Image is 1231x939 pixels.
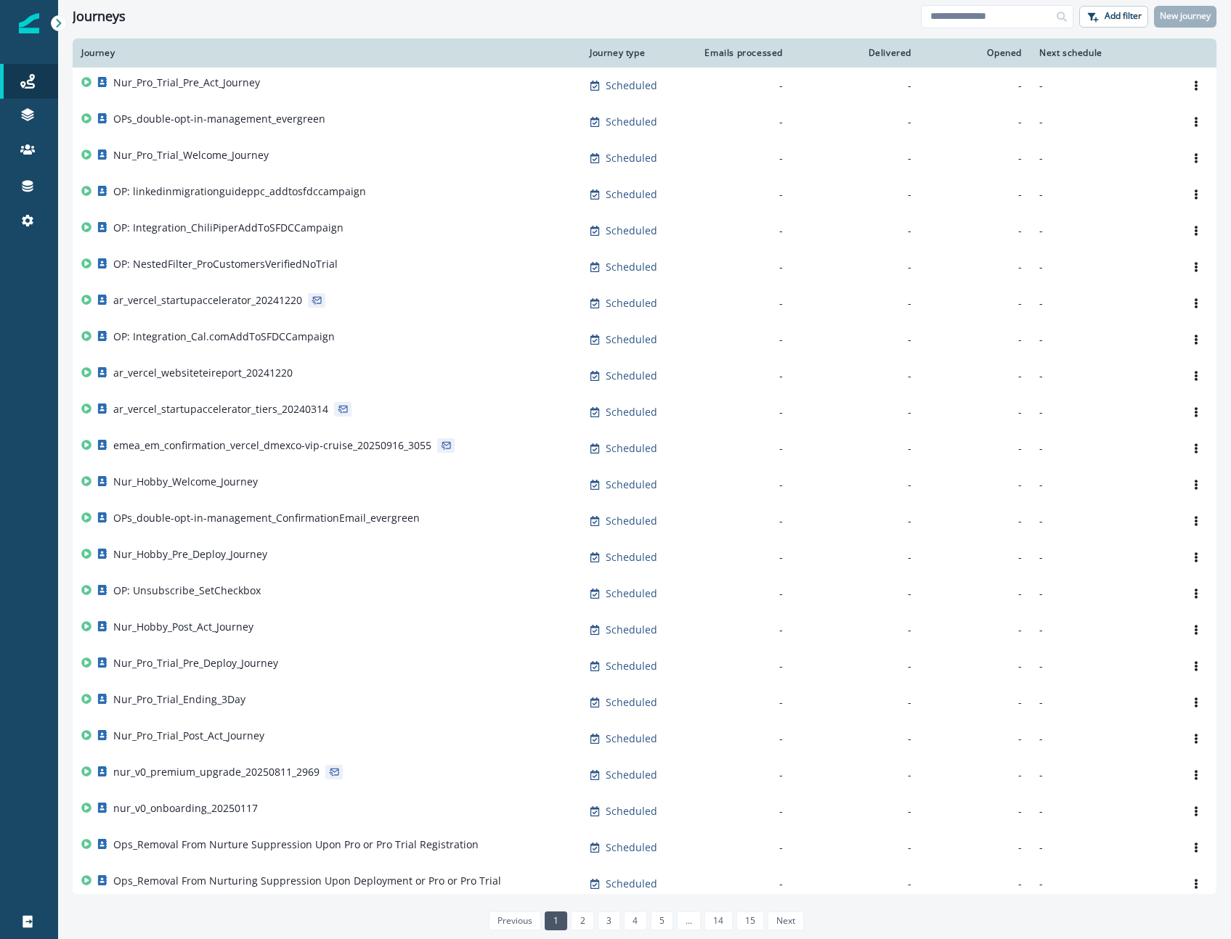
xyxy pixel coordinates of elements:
[929,477,1022,492] div: -
[113,221,344,235] p: OP: Integration_ChiliPiperAddToSFDCCampaign
[73,67,1216,104] a: Nur_Pro_Trial_Pre_Act_JourneyScheduled----Options
[113,329,335,344] p: OP: Integration_Cal.comAddToSFDCCampaign
[73,9,126,25] h1: Journeys
[929,47,1022,59] div: Opened
[1039,659,1167,673] p: -
[800,804,911,819] div: -
[1039,405,1167,419] p: -
[73,721,1216,757] a: Nur_Pro_Trial_Post_Act_JourneyScheduled----Options
[113,438,431,453] p: emea_em_confirmation_vercel_dmexco-vip-cruise_20250916_3055
[929,695,1022,710] div: -
[1185,764,1208,786] button: Options
[1185,111,1208,133] button: Options
[699,187,783,202] div: -
[929,151,1022,165] div: -
[1039,441,1167,456] p: -
[929,224,1022,238] div: -
[606,877,657,891] p: Scheduled
[113,765,320,779] p: nur_v0_premium_upgrade_20250811_2969
[113,656,278,671] p: Nur_Pro_Trial_Pre_Deploy_Journey
[800,695,911,710] div: -
[768,911,804,930] a: Next page
[606,695,657,710] p: Scheduled
[800,332,911,347] div: -
[113,366,293,380] p: ar_vercel_websiteteireport_20241220
[699,731,783,746] div: -
[1185,510,1208,532] button: Options
[929,877,1022,891] div: -
[1185,329,1208,350] button: Options
[1185,184,1208,205] button: Options
[699,260,783,274] div: -
[606,514,657,528] p: Scheduled
[73,430,1216,467] a: emea_em_confirmation_vercel_dmexco-vip-cruise_20250916_3055Scheduled----Options
[704,911,732,930] a: Page 14
[113,620,253,634] p: Nur_Hobby_Post_Act_Journey
[1079,6,1148,28] button: Add filter
[113,729,264,743] p: Nur_Pro_Trial_Post_Act_Journey
[736,911,764,930] a: Page 15
[1185,655,1208,677] button: Options
[800,586,911,601] div: -
[800,260,911,274] div: -
[929,840,1022,855] div: -
[800,47,911,59] div: Delivered
[1185,401,1208,423] button: Options
[699,623,783,637] div: -
[929,260,1022,274] div: -
[699,441,783,456] div: -
[800,441,911,456] div: -
[929,550,1022,565] div: -
[1039,78,1167,93] p: -
[1185,692,1208,713] button: Options
[606,840,657,855] p: Scheduled
[113,583,261,598] p: OP: Unsubscribe_SetCheckbox
[606,260,657,274] p: Scheduled
[73,684,1216,721] a: Nur_Pro_Trial_Ending_3DayScheduled----Options
[1185,438,1208,459] button: Options
[606,659,657,673] p: Scheduled
[699,477,783,492] div: -
[73,829,1216,866] a: Ops_Removal From Nurture Suppression Upon Pro or Pro Trial RegistrationScheduled----Options
[606,623,657,637] p: Scheduled
[1185,873,1208,895] button: Options
[1039,187,1167,202] p: -
[73,467,1216,503] a: Nur_Hobby_Welcome_JourneyScheduled----Options
[606,151,657,165] p: Scheduled
[929,332,1022,347] div: -
[1185,583,1208,604] button: Options
[1105,11,1142,21] p: Add filter
[699,369,783,383] div: -
[1039,550,1167,565] p: -
[800,840,911,855] div: -
[1185,75,1208,97] button: Options
[606,405,657,419] p: Scheduled
[73,104,1216,140] a: OPs_double-opt-in-management_evergreenScheduled----Options
[929,441,1022,456] div: -
[113,112,325,126] p: OPs_double-opt-in-management_evergreen
[800,78,911,93] div: -
[73,394,1216,430] a: ar_vercel_startupaccelerator_tiers_20240314Scheduled----Options
[73,285,1216,321] a: ar_vercel_startupaccelerator_20241220Scheduled----Options
[113,801,258,816] p: nur_v0_onboarding_20250117
[113,547,267,562] p: Nur_Hobby_Pre_Deploy_Journey
[929,659,1022,673] div: -
[800,369,911,383] div: -
[699,695,783,710] div: -
[1185,365,1208,387] button: Options
[929,78,1022,93] div: -
[606,550,657,565] p: Scheduled
[677,911,701,930] a: Jump forward
[1039,514,1167,528] p: -
[606,477,657,492] p: Scheduled
[598,911,620,930] a: Page 3
[800,514,911,528] div: -
[1185,728,1208,750] button: Options
[800,768,911,782] div: -
[73,612,1216,648] a: Nur_Hobby_Post_Act_JourneyScheduled----Options
[606,369,657,383] p: Scheduled
[73,249,1216,285] a: OP: NestedFilter_ProCustomersVerifiedNoTrialScheduled----Options
[19,13,39,33] img: Inflection
[1185,220,1208,242] button: Options
[699,840,783,855] div: -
